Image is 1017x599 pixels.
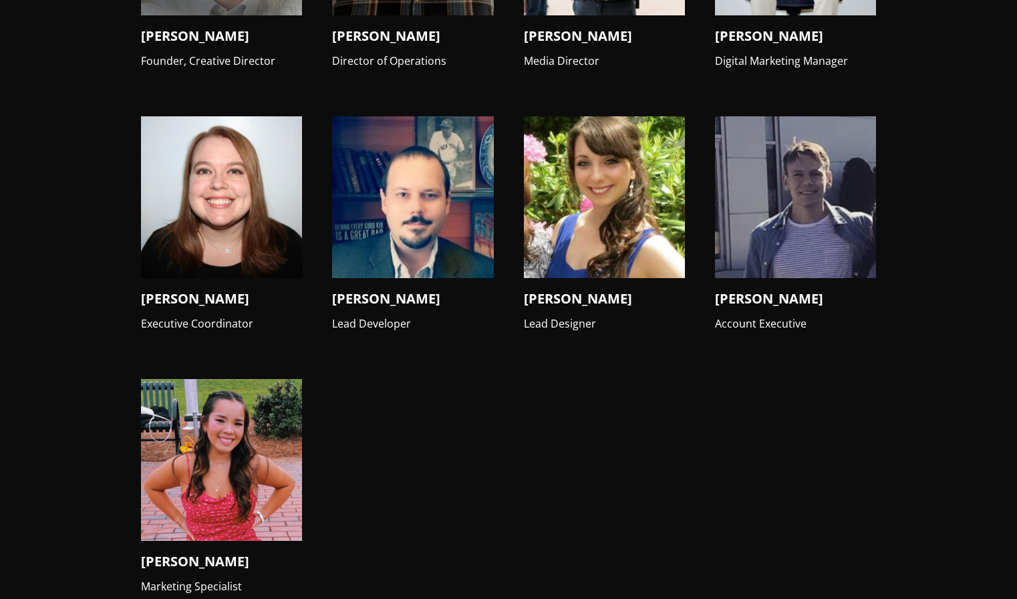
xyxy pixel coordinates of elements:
[141,116,302,277] img: Leah, V12 Marketing
[524,53,685,70] p: Media Director
[332,289,493,309] h4: [PERSON_NAME]
[141,26,302,46] h4: [PERSON_NAME]
[715,316,876,333] p: Account Executive
[141,379,302,540] img: About us
[332,116,493,277] img: V12 Marketing Team
[715,116,876,277] img: Austin, V12 Marketing
[715,116,876,332] a: Austin, V12 Marketing [PERSON_NAME] Account Executive
[332,53,493,70] p: Director of Operations
[524,116,685,277] img: V12 Marketing Team
[332,26,493,46] h4: [PERSON_NAME]
[524,116,685,332] a: V12 Marketing Team [PERSON_NAME] Lead Designer
[715,289,876,309] h4: [PERSON_NAME]
[332,116,493,332] a: V12 Marketing Team [PERSON_NAME] Lead Developer
[141,552,302,572] h4: [PERSON_NAME]
[950,535,1017,599] iframe: Chat Widget
[715,53,876,70] p: Digital Marketing Manager
[141,578,302,596] p: Marketing Specialist
[332,316,493,333] p: Lead Developer
[524,289,685,309] h4: [PERSON_NAME]
[524,316,685,333] p: Lead Designer
[715,26,876,46] h4: [PERSON_NAME]
[141,316,302,333] p: Executive Coordinator
[524,26,685,46] h4: [PERSON_NAME]
[141,116,302,332] a: Leah, V12 Marketing [PERSON_NAME] Executive Coordinator
[141,289,302,309] h4: [PERSON_NAME]
[141,53,302,70] p: Founder, Creative Director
